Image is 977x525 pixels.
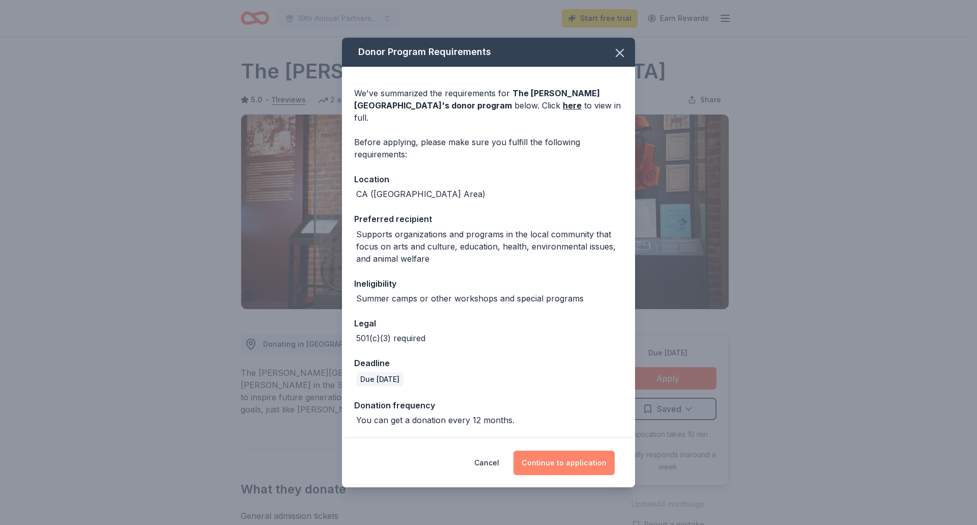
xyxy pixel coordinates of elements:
[356,292,584,305] div: Summer camps or other workshops and special programs
[354,399,623,412] div: Donation frequency
[354,173,623,186] div: Location
[356,414,514,426] div: You can get a donation every 12 months.
[356,332,425,344] div: 501(c)(3) required
[354,212,623,226] div: Preferred recipient
[356,188,485,200] div: CA ([GEOGRAPHIC_DATA] Area)
[513,451,615,475] button: Continue to application
[354,356,623,370] div: Deadline
[356,372,404,386] div: Due [DATE]
[356,228,623,265] div: Supports organizations and programs in the local community that focus on arts and culture, educat...
[354,136,623,160] div: Before applying, please make sure you fulfill the following requirements:
[474,451,499,475] button: Cancel
[354,317,623,330] div: Legal
[354,87,623,124] div: We've summarized the requirements for below. Click to view in full.
[354,277,623,290] div: Ineligibility
[342,38,635,67] div: Donor Program Requirements
[563,99,582,112] a: here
